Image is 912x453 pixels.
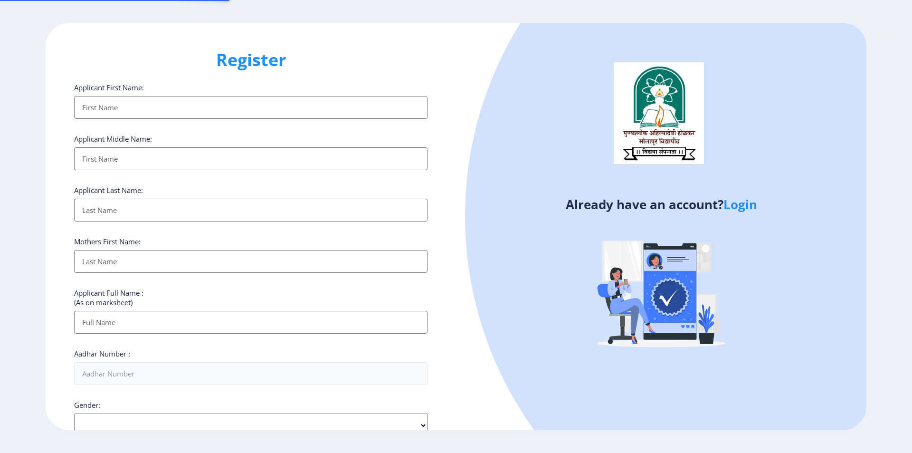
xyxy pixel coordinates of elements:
label: Applicant Last Name: [74,185,143,195]
a: Login [723,196,757,213]
label: Applicant First Name: [74,83,144,92]
label: Applicant Middle Name: [74,134,152,144]
input: First Name [74,96,427,119]
label: Applicant Full Name : (As on marksheet) [74,288,143,307]
img: logo [614,62,704,164]
input: Last Name [74,250,427,273]
input: Last Name [74,199,427,222]
h1: Register [74,48,427,71]
input: Full Name [74,311,427,334]
label: Mothers First Name: [74,237,141,246]
img: Verified-rafiki.svg [578,205,744,371]
label: Aadhar Number : [74,349,130,358]
h4: Already have an account? [463,197,859,212]
input: Aadhar Number [74,362,427,385]
input: First Name [74,147,427,170]
label: Gender: [74,400,100,410]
